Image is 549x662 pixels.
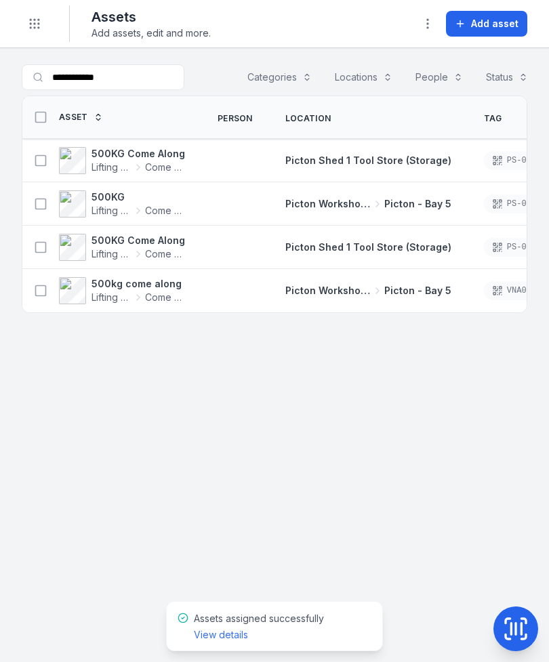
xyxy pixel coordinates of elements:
a: Picton Workshops & BaysPicton - Bay 5 [285,284,451,297]
a: Asset [59,112,103,123]
span: Picton Workshops & Bays [285,197,371,211]
span: Picton - Bay 5 [384,197,451,211]
h2: Assets [91,7,211,26]
span: Add assets, edit and more. [91,26,211,40]
strong: 500KG Come Along [91,234,185,247]
span: Lifting and Pulling Tools [91,161,131,174]
a: Picton Shed 1 Tool Store (Storage) [285,154,451,167]
span: Add asset [471,17,518,30]
div: PS-0319 [484,238,549,257]
span: Picton Workshops & Bays [285,284,371,297]
span: Picton - Bay 5 [384,284,451,297]
strong: 500KG [91,190,185,204]
a: 500KGLifting and Pulling ToolsCome Along [59,190,185,218]
button: Add asset [446,11,527,37]
strong: 500KG Come Along [91,147,185,161]
a: 500KG Come AlongLifting and Pulling ToolsCome Along [59,147,185,174]
span: Picton Shed 1 Tool Store (Storage) [285,154,451,166]
span: Lifting and Pulling Tools [91,247,131,261]
a: Picton Workshops & BaysPicton - Bay 5 [285,197,451,211]
button: Toggle navigation [22,11,47,37]
span: Person [218,113,253,124]
a: 500kg come alongLifting and Pulling ToolsCome Along [59,277,185,304]
button: Status [477,64,537,90]
strong: 500kg come along [91,277,185,291]
span: Come Along [145,161,185,174]
span: Picton Shed 1 Tool Store (Storage) [285,241,451,253]
a: 500KG Come AlongLifting and Pulling ToolsCome Along [59,234,185,261]
span: Lifting and Pulling Tools [91,204,131,218]
span: Come Along [145,204,185,218]
span: Asset [59,112,88,123]
button: Categories [239,64,321,90]
div: PS-0320 [484,194,549,213]
button: People [407,64,472,90]
span: Tag [484,113,502,124]
a: Picton Shed 1 Tool Store (Storage) [285,241,451,254]
span: Come Along [145,291,185,304]
span: Lifting and Pulling Tools [91,291,131,304]
a: View details [194,628,248,642]
span: Come Along [145,247,185,261]
span: Assets assigned successfully [194,613,324,640]
span: Location [285,113,331,124]
div: PS-0321 [484,151,549,170]
button: Locations [326,64,401,90]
